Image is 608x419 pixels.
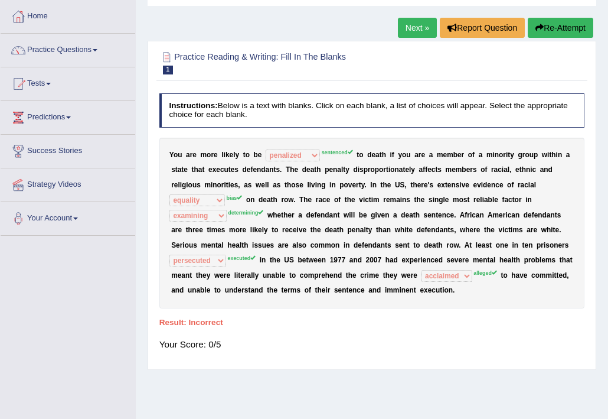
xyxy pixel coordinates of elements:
b: l [221,151,223,159]
b: c [220,165,224,174]
a: Strategy Videos [1,168,135,198]
b: s [456,181,460,189]
b: v [348,181,352,189]
b: r [462,151,465,159]
b: n [395,165,399,174]
b: m [390,196,397,204]
b: t [343,165,345,174]
b: i [506,151,508,159]
b: e [230,151,234,159]
b: e [371,151,375,159]
b: x [213,165,217,174]
b: m [437,151,443,159]
b: t [380,151,382,159]
b: ' [428,181,430,189]
b: e [231,165,235,174]
b: l [409,165,411,174]
b: o [334,196,338,204]
b: s [277,181,281,189]
b: a [310,165,315,174]
b: a [399,165,403,174]
b: e [208,165,213,174]
b: o [371,165,375,174]
b: a [244,181,248,189]
b: f [338,196,341,204]
b: s [234,181,238,189]
b: a [419,165,423,174]
b: a [429,151,433,159]
b: t [386,165,388,174]
b: i [329,181,331,189]
b: n [558,151,562,159]
b: e [216,165,220,174]
span: 1 [163,66,174,74]
b: l [307,181,309,189]
b: p [339,181,344,189]
b: o [188,181,192,189]
b: t [410,181,413,189]
b: i [228,181,230,189]
b: I [370,181,372,189]
b: m [204,181,211,189]
b: e [308,196,312,204]
b: f [425,165,427,174]
b: o [390,165,394,174]
b: c [322,196,326,204]
b: i [309,181,311,189]
b: i [400,196,402,204]
b: h [551,151,555,159]
b: y [398,151,402,159]
b: t [549,151,551,159]
b: o [480,165,485,174]
b: m [446,165,452,174]
b: e [473,181,478,189]
b: p [534,151,538,159]
b: . [280,165,282,174]
b: s [171,165,175,174]
b: e [299,181,303,189]
b: e [405,165,409,174]
b: e [184,165,188,174]
b: T [299,196,303,204]
b: y [361,181,365,189]
b: a [266,165,270,174]
b: r [211,151,214,159]
b: y [345,165,349,174]
b: g [182,181,186,189]
b: o [246,151,250,159]
b: . [293,196,295,204]
sup: bias [226,195,242,201]
a: Predictions [1,101,135,131]
b: e [295,165,299,174]
b: n [544,165,548,174]
h2: Practice Reading & Writing: Fill In The Blanks [159,50,423,74]
b: e [443,151,447,159]
b: e [192,151,197,159]
b: t [285,181,287,189]
b: a [267,196,271,204]
button: Re-Attempt [528,18,593,38]
b: a [494,165,498,174]
b: c [524,181,528,189]
b: n [317,181,321,189]
b: Instructions: [169,101,217,110]
b: d [367,151,371,159]
b: p [375,165,379,174]
b: i [315,181,317,189]
h4: Below is a text with blanks. Click on each blank, a list of choices will appear. Select the appro... [159,93,585,127]
b: h [417,196,421,204]
b: t [508,151,510,159]
b: o [246,196,250,204]
b: n [372,181,377,189]
b: n [333,165,337,174]
b: c [498,165,502,174]
b: p [325,165,329,174]
b: c [495,181,499,189]
b: e [466,165,470,174]
b: n [451,181,455,189]
b: d [548,165,553,174]
b: l [265,181,267,189]
b: e [230,181,234,189]
b: i [530,165,532,174]
b: o [207,151,211,159]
